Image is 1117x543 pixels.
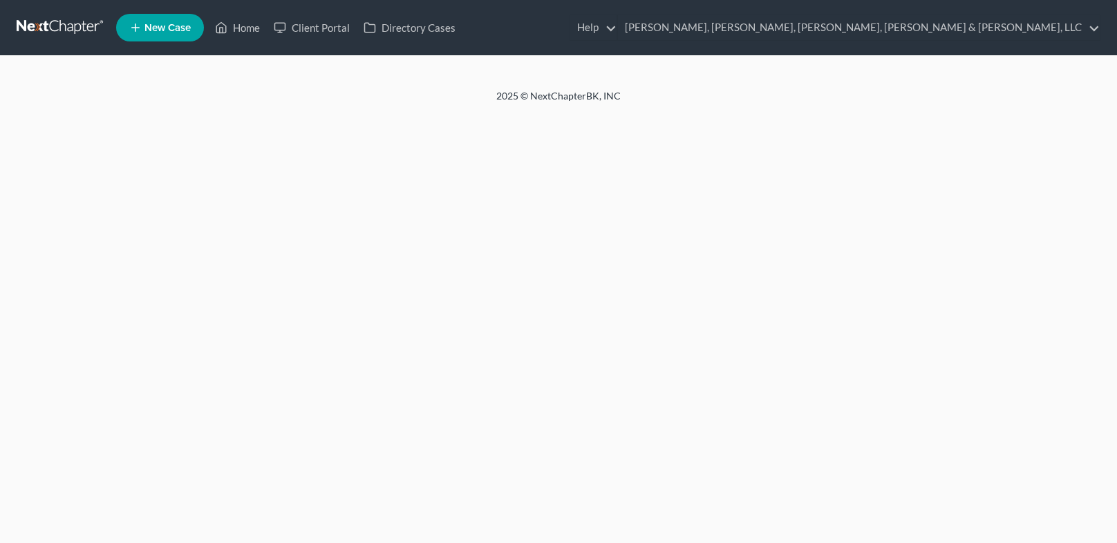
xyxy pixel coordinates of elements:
a: Directory Cases [357,15,462,40]
a: [PERSON_NAME], [PERSON_NAME], [PERSON_NAME], [PERSON_NAME] & [PERSON_NAME], LLC [618,15,1100,40]
a: Home [208,15,267,40]
a: Client Portal [267,15,357,40]
a: Help [570,15,617,40]
new-legal-case-button: New Case [116,14,204,41]
div: 2025 © NextChapterBK, INC [165,89,952,114]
